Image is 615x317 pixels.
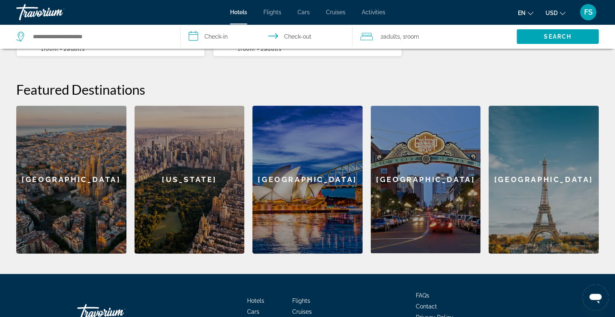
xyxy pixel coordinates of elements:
button: Change language [518,7,533,19]
span: 2 [64,46,85,52]
a: Barcelona[GEOGRAPHIC_DATA] [16,106,126,254]
button: User Menu [578,4,599,21]
a: San Diego[GEOGRAPHIC_DATA] [371,106,481,254]
span: , 1 [400,31,419,42]
a: Sydney[GEOGRAPHIC_DATA] [252,106,363,254]
div: [GEOGRAPHIC_DATA] [371,106,481,253]
a: Paris[GEOGRAPHIC_DATA] [489,106,599,254]
span: 2 [380,31,400,42]
a: Activities [362,9,385,15]
iframe: Button to launch messaging window [582,284,608,310]
div: [US_STATE] [135,106,245,254]
a: Hotels [230,9,247,15]
span: FS [584,8,593,16]
a: Cruises [292,308,312,315]
button: Change currency [545,7,565,19]
span: Adults [67,46,85,52]
div: [GEOGRAPHIC_DATA] [489,106,599,254]
a: New York[US_STATE] [135,106,245,254]
a: Flights [292,297,310,304]
span: 1 [41,46,58,52]
span: Room [44,46,59,52]
input: Search hotel destination [32,30,168,43]
a: Travorium [16,2,98,23]
button: Select check in and out date [180,24,353,49]
a: Hotels [247,297,264,304]
a: Contact [416,303,437,310]
a: Cars [298,9,310,15]
button: Search [517,29,599,44]
span: USD [545,10,558,16]
span: Search [544,33,572,40]
div: [GEOGRAPHIC_DATA] [16,106,126,254]
span: Adults [383,33,400,40]
span: en [518,10,526,16]
a: Cars [247,308,259,315]
a: Cruises [326,9,346,15]
h2: Featured Destinations [16,81,599,98]
a: FAQs [416,292,429,299]
a: Flights [263,9,281,15]
button: Travelers: 2 adults, 0 children [352,24,517,49]
span: Room [405,33,419,40]
div: [GEOGRAPHIC_DATA] [252,106,363,254]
